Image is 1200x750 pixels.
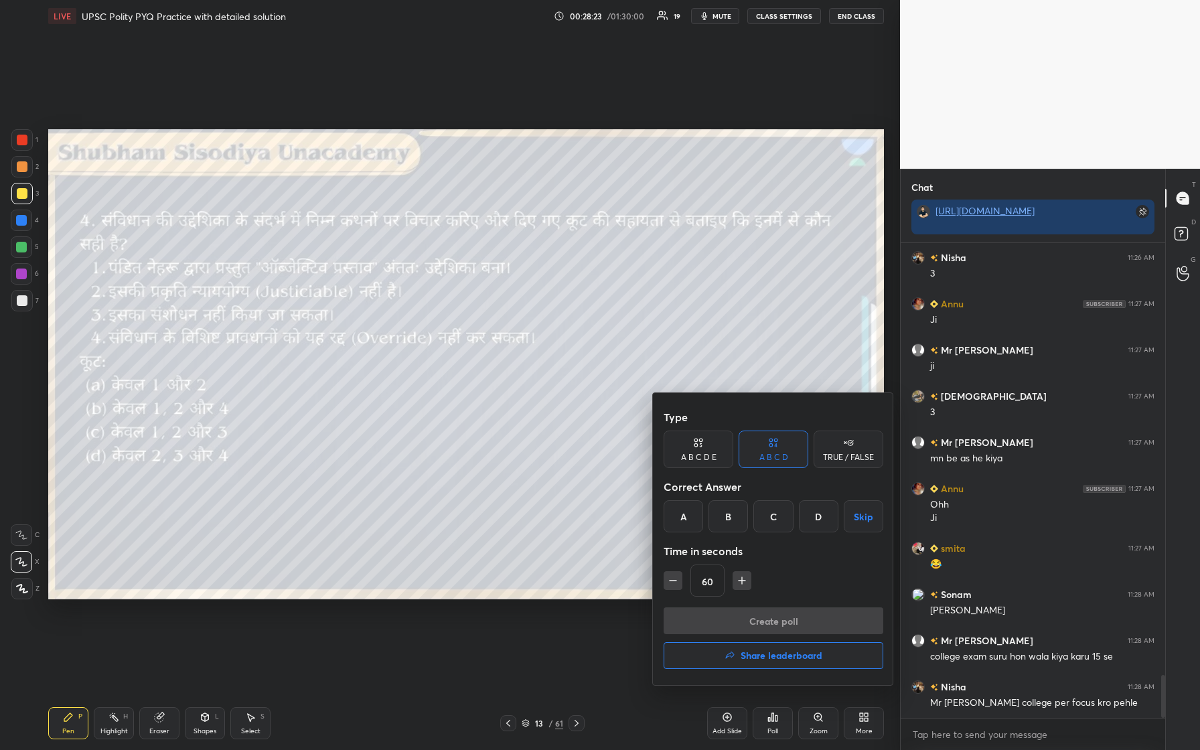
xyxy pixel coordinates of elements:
[708,500,748,532] div: B
[759,453,788,461] div: A B C D
[753,500,793,532] div: C
[664,473,883,500] div: Correct Answer
[664,404,883,431] div: Type
[799,500,838,532] div: D
[681,453,717,461] div: A B C D E
[664,538,883,565] div: Time in seconds
[664,500,703,532] div: A
[664,642,883,669] button: Share leaderboard
[844,500,883,532] button: Skip
[823,453,874,461] div: TRUE / FALSE
[741,651,822,660] h4: Share leaderboard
